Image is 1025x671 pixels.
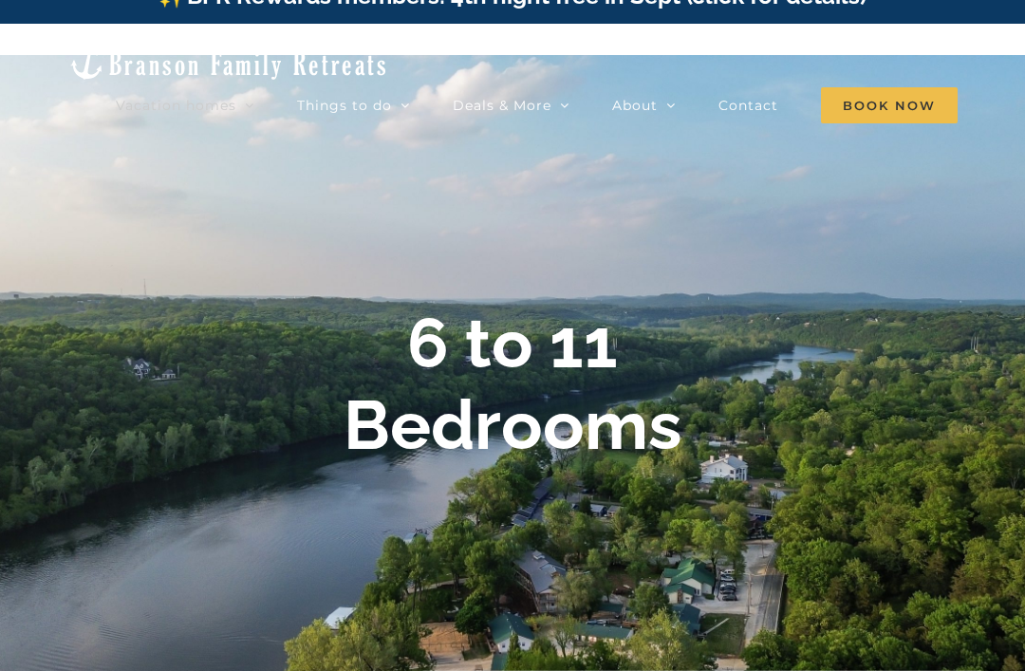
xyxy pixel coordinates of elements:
[612,86,676,124] a: About
[297,86,410,124] a: Things to do
[297,99,392,112] span: Things to do
[116,99,236,112] span: Vacation homes
[67,39,389,82] img: Branson Family Retreats Logo
[116,86,958,124] nav: Main Menu
[821,86,958,124] a: Book Now
[453,86,569,124] a: Deals & More
[116,86,254,124] a: Vacation homes
[718,99,778,112] span: Contact
[344,303,682,465] b: 6 to 11 Bedrooms
[453,99,551,112] span: Deals & More
[718,86,778,124] a: Contact
[612,99,658,112] span: About
[821,87,958,123] span: Book Now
